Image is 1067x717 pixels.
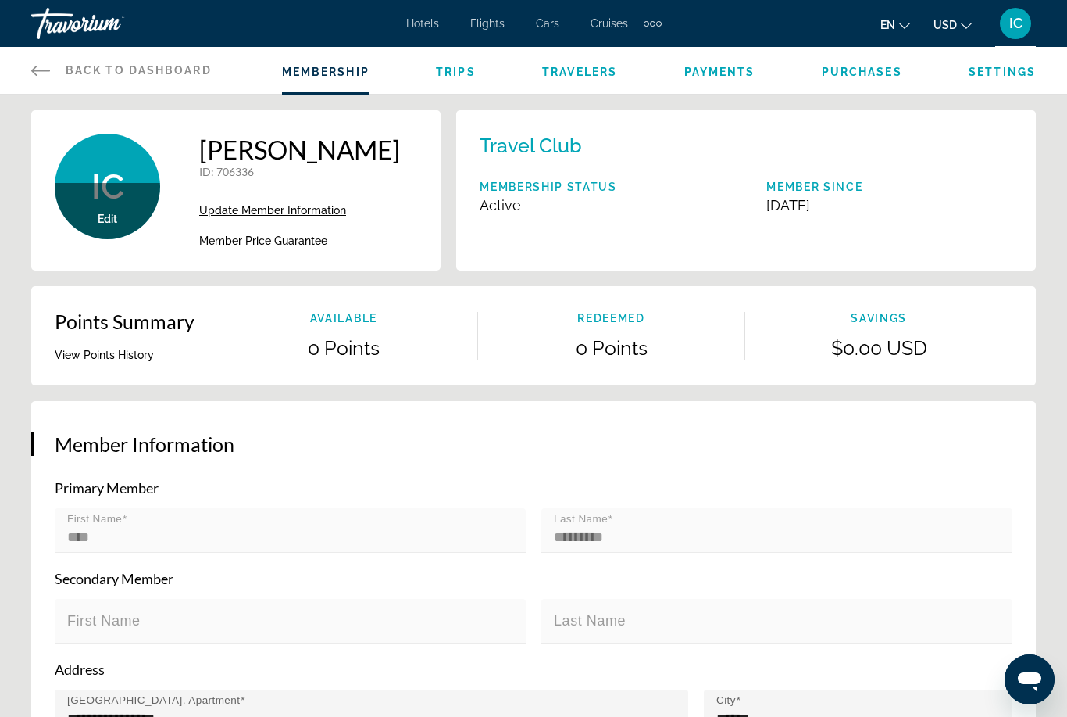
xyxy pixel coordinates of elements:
[210,336,477,360] p: 0 Points
[1009,16,1022,31] span: IC
[542,66,617,78] a: Travelers
[436,66,476,78] a: Trips
[55,570,1012,587] p: Secondary Member
[880,19,895,31] span: en
[745,312,1012,324] p: Savings
[716,694,736,706] mat-label: City
[98,213,117,225] span: Edit
[199,235,327,247] span: Member Price Guarantee
[684,66,755,78] a: Payments
[480,181,617,193] p: Membership Status
[282,66,369,78] a: Membership
[644,11,662,36] button: Extra navigation items
[98,212,117,226] button: Edit
[995,7,1036,40] button: User Menu
[199,204,346,217] span: Update Member Information
[199,165,400,178] p: : 706336
[470,17,505,30] a: Flights
[554,613,626,629] mat-label: Last Name
[199,134,400,165] h1: [PERSON_NAME]
[822,66,902,78] a: Purchases
[55,348,154,362] button: View Points History
[66,64,212,77] span: Back to Dashboard
[210,312,477,324] p: Available
[55,661,1012,678] p: Address
[933,19,957,31] span: USD
[67,613,141,629] mat-label: First Name
[536,17,559,30] a: Cars
[480,197,617,213] p: Active
[745,336,1012,360] p: $0.00 USD
[933,13,972,36] button: Change currency
[406,17,439,30] a: Hotels
[591,17,628,30] a: Cruises
[199,165,211,178] span: ID
[478,312,745,324] p: Redeemed
[31,47,212,94] a: Back to Dashboard
[969,66,1036,78] a: Settings
[55,310,194,333] p: Points Summary
[91,167,124,207] span: IC
[55,432,1012,456] h3: Member Information
[766,197,862,213] p: [DATE]
[554,513,608,525] mat-label: Last Name
[766,181,862,193] p: Member Since
[880,13,910,36] button: Change language
[480,134,582,157] p: Travel Club
[67,513,122,525] mat-label: First Name
[478,336,745,360] p: 0 Points
[55,479,1012,497] p: Primary Member
[67,694,240,706] mat-label: [GEOGRAPHIC_DATA], Apartment
[31,3,187,44] a: Travorium
[1005,654,1055,704] iframe: Button to launch messaging window
[199,204,400,217] a: Update Member Information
